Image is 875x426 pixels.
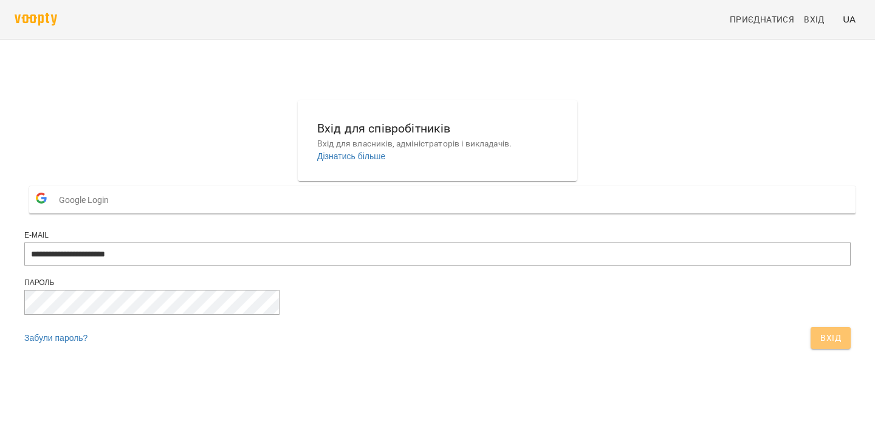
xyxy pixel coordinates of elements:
[843,13,856,26] span: UA
[29,186,856,213] button: Google Login
[24,230,851,241] div: E-mail
[820,331,841,345] span: Вхід
[24,333,87,343] a: Забули пароль?
[317,151,385,161] a: Дізнатись більше
[811,327,851,349] button: Вхід
[730,12,794,27] span: Приєднатися
[307,109,568,172] button: Вхід для співробітниківВхід для власників, адміністраторів і викладачів.Дізнатись більше
[725,9,799,30] a: Приєднатися
[24,278,851,288] div: Пароль
[838,8,860,30] button: UA
[799,9,838,30] a: Вхід
[804,12,825,27] span: Вхід
[317,119,558,138] h6: Вхід для співробітників
[317,138,558,150] p: Вхід для власників, адміністраторів і викладачів.
[15,13,57,26] img: voopty.png
[59,188,115,212] span: Google Login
